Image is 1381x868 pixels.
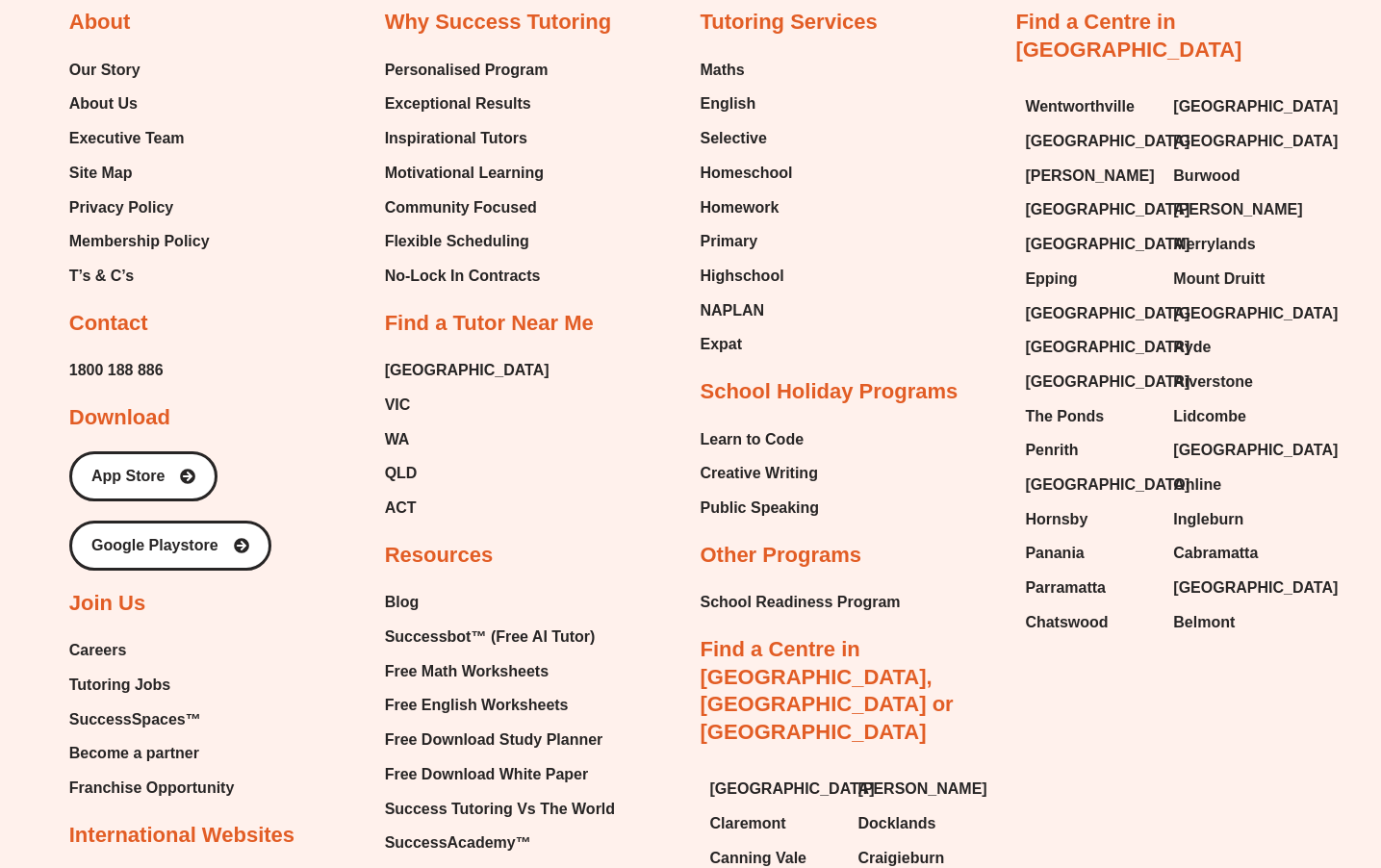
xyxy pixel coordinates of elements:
[91,538,218,553] span: Google Playstore
[1173,333,1302,362] a: Ryde
[385,9,612,37] h2: Why Success Tutoring
[701,459,820,488] a: Creative Writing
[1173,92,1338,121] span: [GEOGRAPHIC_DATA]
[1025,299,1189,328] span: [GEOGRAPHIC_DATA]
[69,159,210,188] a: Site Map
[1173,299,1302,328] a: [GEOGRAPHIC_DATA]
[701,296,793,325] a: NAPLAN
[701,378,959,406] h2: School Holiday Programs
[857,775,986,804] a: [PERSON_NAME]
[1173,539,1258,568] span: Cabramatta
[385,829,531,857] span: SuccessAcademy™
[1173,333,1211,362] span: Ryde
[701,425,805,454] span: Learn to Code
[69,590,145,618] h2: Join Us
[385,227,549,256] a: Flexible Scheduling
[1025,471,1189,499] span: [GEOGRAPHIC_DATA]
[701,56,793,85] a: Maths
[69,705,235,734] a: SuccessSpaces™
[1173,92,1302,121] a: [GEOGRAPHIC_DATA]
[1025,368,1189,396] span: [GEOGRAPHIC_DATA]
[385,262,541,291] span: No-Lock In Contracts
[701,425,820,454] a: Learn to Code
[710,809,786,838] span: Claremont
[1173,195,1302,224] a: [PERSON_NAME]
[69,56,210,85] a: Our Story
[710,775,839,804] a: [GEOGRAPHIC_DATA]
[701,89,793,118] a: English
[1025,195,1189,224] span: [GEOGRAPHIC_DATA]
[1025,299,1154,328] a: [GEOGRAPHIC_DATA]
[1025,230,1189,259] span: [GEOGRAPHIC_DATA]
[385,310,594,338] h2: Find a Tutor Near Me
[69,262,210,291] a: T’s & C’s
[69,671,170,700] span: Tutoring Jobs
[1025,608,1108,637] span: Chatswood
[385,494,417,523] span: ACT
[69,227,210,256] a: Membership Policy
[1173,471,1302,499] a: Online
[1173,162,1302,191] a: Burwood
[385,657,615,686] a: Free Math Worksheets
[701,9,878,37] h2: Tutoring Services
[1025,162,1154,191] a: [PERSON_NAME]
[385,459,418,488] span: QLD
[385,760,589,789] span: Free Download White Paper
[385,89,549,118] a: Exceptional Results
[69,636,235,665] a: Careers
[69,822,294,850] h2: International Websites
[385,795,615,824] span: Success Tutoring Vs The World
[701,262,784,291] span: Highschool
[1025,92,1135,121] span: Wentworthville
[1173,368,1302,396] a: Riverstone
[385,56,549,85] a: Personalised Program
[701,193,780,222] span: Homework
[69,705,201,734] span: SuccessSpaces™
[1025,505,1154,534] a: Hornsby
[1025,195,1154,224] a: [GEOGRAPHIC_DATA]
[385,623,596,651] span: Successbot™ (Free AI Tutor)
[385,356,550,385] a: [GEOGRAPHIC_DATA]
[1025,471,1154,499] a: [GEOGRAPHIC_DATA]
[69,124,210,153] a: Executive Team
[701,542,862,570] h2: Other Programs
[857,809,986,838] a: Docklands
[1025,127,1189,156] span: [GEOGRAPHIC_DATA]
[1025,368,1154,396] a: [GEOGRAPHIC_DATA]
[1173,436,1302,465] a: [GEOGRAPHIC_DATA]
[385,193,537,222] span: Community Focused
[91,469,165,484] span: App Store
[385,425,410,454] span: WA
[701,159,793,188] a: Homeschool
[69,193,210,222] a: Privacy Policy
[1025,608,1154,637] a: Chatswood
[1173,539,1302,568] a: Cabramatta
[385,459,550,488] a: QLD
[385,262,549,291] a: No-Lock In Contracts
[1173,574,1302,602] a: [GEOGRAPHIC_DATA]
[385,726,603,754] span: Free Download Study Planner
[701,637,954,744] a: Find a Centre in [GEOGRAPHIC_DATA], [GEOGRAPHIC_DATA] or [GEOGRAPHIC_DATA]
[1173,436,1338,465] span: [GEOGRAPHIC_DATA]
[1173,402,1246,431] span: Lidcombe
[701,56,745,85] span: Maths
[1025,539,1154,568] a: Panania
[385,760,615,789] a: Free Download White Paper
[1025,333,1154,362] a: [GEOGRAPHIC_DATA]
[1051,651,1381,868] iframe: Chat Widget
[701,588,901,617] a: School Readiness Program
[1173,505,1302,534] a: Ingleburn
[710,775,875,804] span: [GEOGRAPHIC_DATA]
[1173,265,1265,294] span: Mount Druitt
[69,451,217,501] a: App Store
[385,124,527,153] span: Inspirational Tutors
[1173,127,1302,156] a: [GEOGRAPHIC_DATA]
[69,89,210,118] a: About Us
[1025,92,1154,121] a: Wentworthville
[385,494,550,523] a: ACT
[1025,265,1077,294] span: Epping
[385,124,549,153] a: Inspirational Tutors
[1173,574,1338,602] span: [GEOGRAPHIC_DATA]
